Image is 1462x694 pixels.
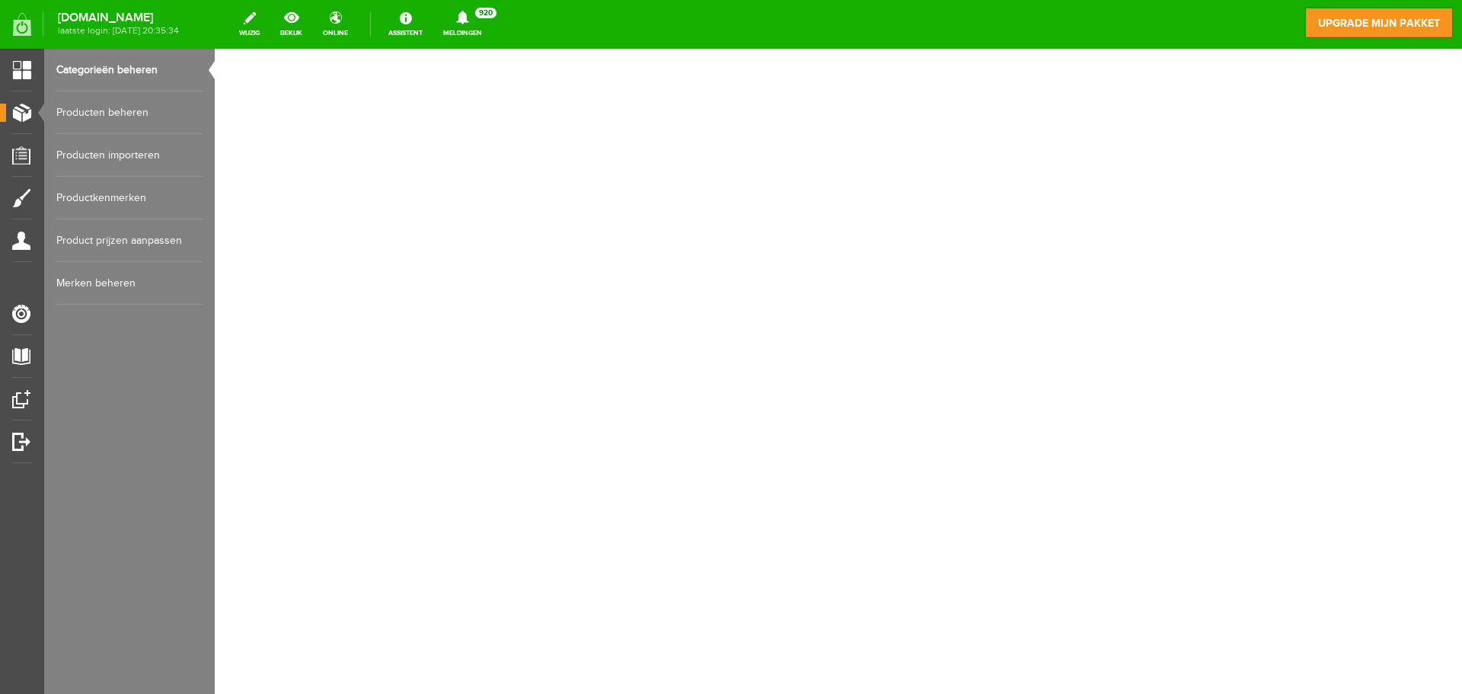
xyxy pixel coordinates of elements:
a: Producten importeren [56,134,203,177]
a: Productkenmerken [56,177,203,219]
a: Assistent [379,8,432,41]
a: Producten beheren [56,91,203,134]
a: upgrade mijn pakket [1305,8,1453,38]
a: wijzig [230,8,269,41]
a: Product prijzen aanpassen [56,219,203,262]
a: Merken beheren [56,262,203,305]
span: 920 [475,8,496,18]
span: laatste login: [DATE] 20:35:34 [58,27,179,35]
a: bekijk [271,8,311,41]
strong: [DOMAIN_NAME] [58,14,179,22]
a: online [314,8,357,41]
a: Categorieën beheren [56,49,203,91]
a: Meldingen920 [434,8,491,41]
